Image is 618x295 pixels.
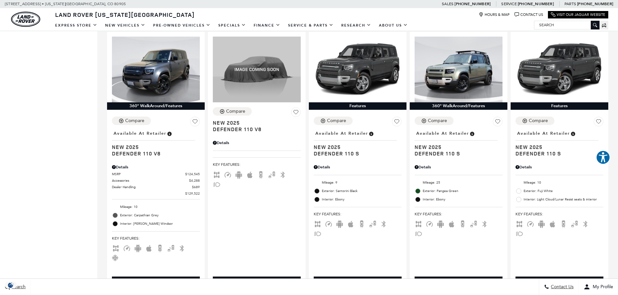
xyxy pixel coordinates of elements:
button: Save Vehicle [291,107,301,119]
div: Pricing Details - Defender 110 S [415,164,503,170]
a: Accessories $4,288 [112,178,200,183]
span: Interior: Ebony [423,196,503,203]
span: Apple Car-Play [549,221,556,226]
span: Android Auto [235,172,243,176]
img: Land Rover [11,12,40,27]
a: Available at RetailerNew 2025Defender 110 V8 [112,129,200,157]
div: 360° WalkAround/Features [107,102,205,109]
div: Pricing Details - Defender 110 V8 [213,140,301,146]
button: Save Vehicle [594,117,603,129]
button: Save Vehicle [190,117,200,129]
a: Contact Us [515,12,543,17]
span: New 2025 [112,144,195,150]
button: Compare Vehicle [515,117,554,125]
span: New 2025 [415,144,498,150]
span: Key Features : [213,161,301,168]
span: Dealer Handling [112,185,192,189]
div: Pricing Details - Defender 110 S [515,164,603,170]
span: Backup Camera [358,221,366,226]
span: Accessories [112,178,189,183]
span: AWD [112,245,120,250]
div: Start Your Deal [112,277,200,289]
span: Fog Lights [515,231,523,235]
button: Save Vehicle [493,117,503,129]
span: Blind Spot Monitor [167,245,175,250]
span: Adaptive Cruise Control [123,245,131,250]
img: 2025 Land Rover Defender 110 V8 [213,37,301,102]
span: Android Auto [336,221,344,226]
span: AWD [415,221,422,226]
span: Blind Spot Monitor [369,221,377,226]
a: Land Rover [US_STATE][GEOGRAPHIC_DATA] [51,11,199,18]
span: Available at Retailer [416,130,469,137]
input: Search [534,21,599,29]
a: [STREET_ADDRESS] • [US_STATE][GEOGRAPHIC_DATA], CO 80905 [5,2,126,6]
span: $129,522 [185,191,200,196]
span: Backup Camera [156,245,164,250]
span: Sales [442,2,454,6]
span: $124,545 [185,172,200,176]
a: Hours & Map [479,12,510,17]
span: Apple Car-Play [246,172,254,176]
span: Interior: [PERSON_NAME] Windsor [120,221,200,227]
span: Exterior: Fuji White [524,188,603,194]
div: Compare [428,118,447,124]
span: Service [501,2,516,6]
span: Bluetooth [178,245,186,250]
span: Blind Spot Monitor [268,172,276,176]
span: Interior: Ebony [322,196,402,203]
span: Key Features : [515,210,603,218]
a: [PHONE_NUMBER] [454,1,491,6]
span: Adaptive Cruise Control [426,221,433,226]
span: Land Rover [US_STATE][GEOGRAPHIC_DATA] [55,11,195,18]
span: MSRP [112,172,185,176]
div: Start Your Deal [213,277,301,289]
li: Mileage: 10 [515,178,603,187]
img: Opt-Out Icon [3,282,18,289]
span: AWD [515,221,523,226]
a: Visit Our Jaguar Website [551,12,605,17]
span: AWD [314,221,321,226]
span: Defender 110 V8 [213,126,296,132]
span: Available at Retailer [114,130,166,137]
span: Apple Car-Play [448,221,455,226]
div: 360° WalkAround/Features [410,102,507,109]
span: New 2025 [213,119,296,126]
div: Features [309,102,406,109]
span: Bluetooth [380,221,388,226]
span: Vehicle is in stock and ready for immediate delivery. Due to demand, availability is subject to c... [469,130,475,137]
a: MSRP $124,545 [112,172,200,176]
span: Key Features : [314,210,402,218]
div: Compare [125,118,144,124]
button: Compare Vehicle [314,117,353,125]
button: Explore your accessibility options [596,150,610,165]
span: New 2025 [515,144,599,150]
span: Adaptive Cruise Control [527,221,534,226]
a: [PHONE_NUMBER] [518,1,554,6]
div: Pricing Details - Defender 110 V8 [112,164,200,170]
div: Compare [226,108,245,114]
div: Pricing Details - Defender 110 S [314,164,402,170]
span: Adaptive Cruise Control [325,221,333,226]
a: Research [337,20,375,31]
span: Backup Camera [459,221,467,226]
span: $689 [192,185,200,189]
div: Compare [327,118,346,124]
a: Available at RetailerNew 2025Defender 110 S [314,129,402,157]
a: EXPRESS STORE [51,20,101,31]
span: Available at Retailer [517,130,570,137]
li: Mileage: 9 [314,178,402,187]
div: Features [511,102,608,109]
a: Pre-Owned Vehicles [149,20,214,31]
div: Compare [529,118,548,124]
span: Cooled Seats [112,255,120,260]
a: $129,522 [112,191,200,196]
span: Exterior: Pangea Green [423,188,503,194]
span: Blind Spot Monitor [470,221,478,226]
a: New Vehicles [101,20,149,31]
div: Start Your Deal [415,277,503,289]
span: Key Features : [112,235,200,242]
span: Android Auto [437,221,444,226]
button: Compare Vehicle [415,117,454,125]
span: Fog Lights [213,182,221,186]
